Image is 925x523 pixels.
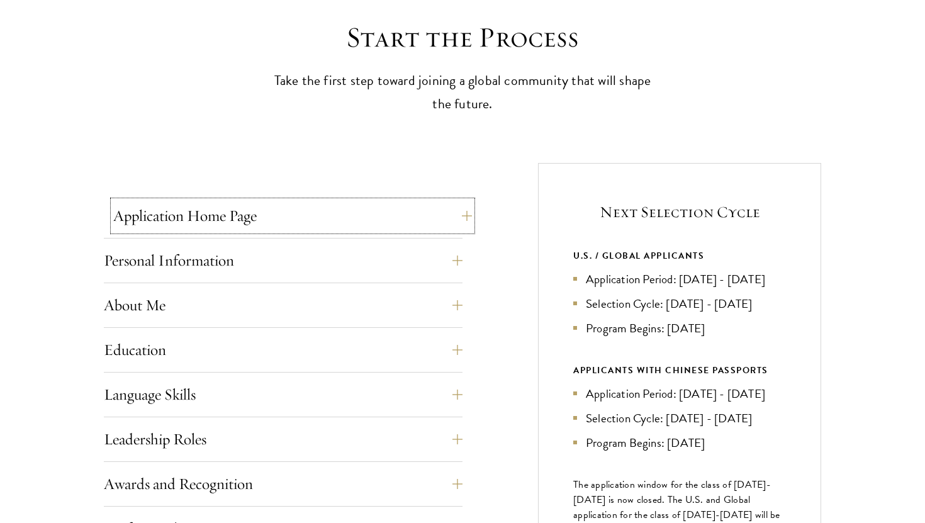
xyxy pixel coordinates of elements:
[113,201,472,231] button: Application Home Page
[573,248,786,264] div: U.S. / GLOBAL APPLICANTS
[267,69,658,116] p: Take the first step toward joining a global community that will shape the future.
[573,270,786,288] li: Application Period: [DATE] - [DATE]
[104,380,462,410] button: Language Skills
[104,469,462,499] button: Awards and Recognition
[104,424,462,454] button: Leadership Roles
[573,201,786,223] h5: Next Selection Cycle
[573,385,786,403] li: Application Period: [DATE] - [DATE]
[573,319,786,337] li: Program Begins: [DATE]
[267,20,658,55] h2: Start the Process
[573,434,786,452] li: Program Begins: [DATE]
[573,409,786,427] li: Selection Cycle: [DATE] - [DATE]
[104,335,462,365] button: Education
[573,295,786,313] li: Selection Cycle: [DATE] - [DATE]
[573,363,786,378] div: APPLICANTS WITH CHINESE PASSPORTS
[104,245,462,276] button: Personal Information
[104,290,462,320] button: About Me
